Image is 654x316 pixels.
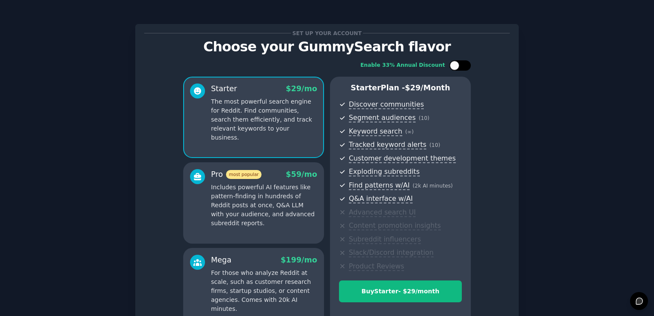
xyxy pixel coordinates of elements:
p: Includes powerful AI features like pattern-finding in hundreds of Reddit posts at once, Q&A LLM w... [211,183,317,228]
span: Segment audiences [349,113,416,122]
span: Advanced search UI [349,208,416,217]
span: Slack/Discord integration [349,248,434,257]
span: Product Reviews [349,262,404,271]
span: Set up your account [291,29,363,38]
div: Starter [211,83,237,94]
span: $ 29 /mo [286,84,317,93]
span: $ 59 /mo [286,170,317,179]
span: Customer development themes [349,154,456,163]
div: Enable 33% Annual Discount [360,62,445,69]
span: ( 10 ) [419,115,429,121]
span: Discover communities [349,100,424,109]
p: Starter Plan - [339,83,462,93]
div: Buy Starter - $ 29 /month [339,287,461,296]
p: For those who analyze Reddit at scale, such as customer research firms, startup studios, or conte... [211,268,317,313]
p: Choose your GummySearch flavor [144,39,510,54]
span: Keyword search [349,127,402,136]
span: Subreddit influencers [349,235,421,244]
span: Exploding subreddits [349,167,419,176]
span: ( ∞ ) [405,129,414,135]
span: Content promotion insights [349,221,441,230]
button: BuyStarter- $29/month [339,280,462,302]
div: Mega [211,255,232,265]
span: Find patterns w/AI [349,181,410,190]
p: The most powerful search engine for Reddit. Find communities, search them efficiently, and track ... [211,97,317,142]
div: Pro [211,169,262,180]
span: Q&A interface w/AI [349,194,413,203]
span: $ 29 /month [405,83,450,92]
span: ( 10 ) [429,142,440,148]
span: ( 2k AI minutes ) [413,183,453,189]
span: $ 199 /mo [281,256,317,264]
span: most popular [226,170,262,179]
span: Tracked keyword alerts [349,140,426,149]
